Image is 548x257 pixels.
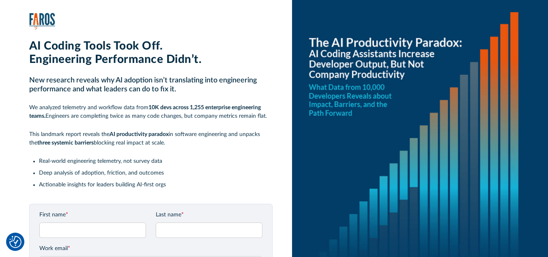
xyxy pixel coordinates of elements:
[39,211,146,219] label: First name
[39,244,262,253] label: Work email
[156,211,262,219] label: Last name
[110,132,169,137] strong: AI productivity paradox
[9,236,21,248] img: Revisit consent button
[39,169,273,177] li: Deep analysis of adoption, friction, and outcomes
[39,157,273,166] li: Real-world engineering telemetry, not survey data
[9,236,21,248] button: Cookie Settings
[29,39,273,53] h1: AI Coding Tools Took Off.
[29,104,273,121] p: We analyzed telemetry and workflow data from Engineers are completing twice as many code changes,...
[29,130,273,147] p: This landmark report reveals the in software engineering and unpacks the blocking real impact at ...
[39,181,273,189] li: Actionable insights for leaders building AI-first orgs
[29,76,273,94] h2: New research reveals why AI adoption isn’t translating into engineering performance and what lead...
[37,140,94,146] strong: three systemic barriers
[29,13,55,30] img: Faros Logo
[29,105,261,119] strong: 10K devs across 1,255 enterprise engineering teams.
[29,53,273,67] h1: Engineering Performance Didn’t.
